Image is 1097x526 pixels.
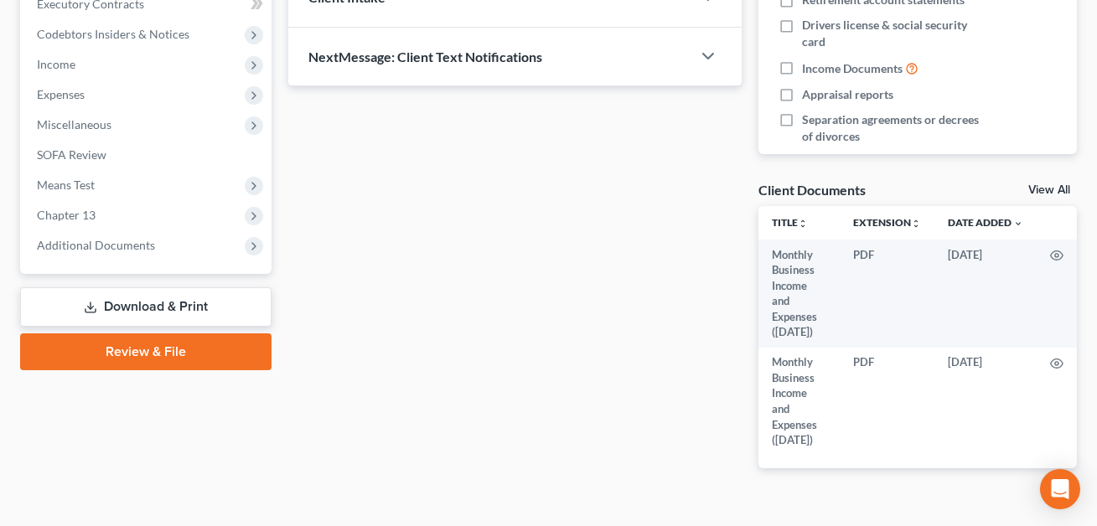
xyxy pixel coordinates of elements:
a: Extensionunfold_more [853,216,921,229]
span: Codebtors Insiders & Notices [37,27,189,41]
td: Monthly Business Income and Expenses ([DATE]) [758,240,840,348]
span: Income Documents [802,60,903,77]
span: Separation agreements or decrees of divorces [802,111,983,145]
td: [DATE] [934,348,1037,456]
td: PDF [840,348,934,456]
span: Appraisal reports [802,86,893,103]
a: Titleunfold_more [772,216,808,229]
td: PDF [840,240,934,348]
a: View All [1028,184,1070,196]
span: Means Test [37,178,95,192]
span: Chapter 13 [37,208,96,222]
a: Download & Print [20,287,272,327]
span: SOFA Review [37,147,106,162]
i: unfold_more [911,219,921,229]
i: unfold_more [798,219,808,229]
span: Miscellaneous [37,117,111,131]
a: Date Added expand_more [948,216,1023,229]
span: NextMessage: Client Text Notifications [308,49,542,64]
span: Additional Documents [37,238,155,252]
span: Expenses [37,87,85,101]
a: Review & File [20,333,272,370]
i: expand_more [1013,219,1023,229]
td: [DATE] [934,240,1037,348]
div: Client Documents [758,181,866,199]
td: Monthly Business Income and Expenses ([DATE]) [758,348,840,456]
span: Drivers license & social security card [802,17,983,50]
span: Income [37,57,75,71]
div: Open Intercom Messenger [1040,469,1080,509]
a: SOFA Review [23,140,272,170]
